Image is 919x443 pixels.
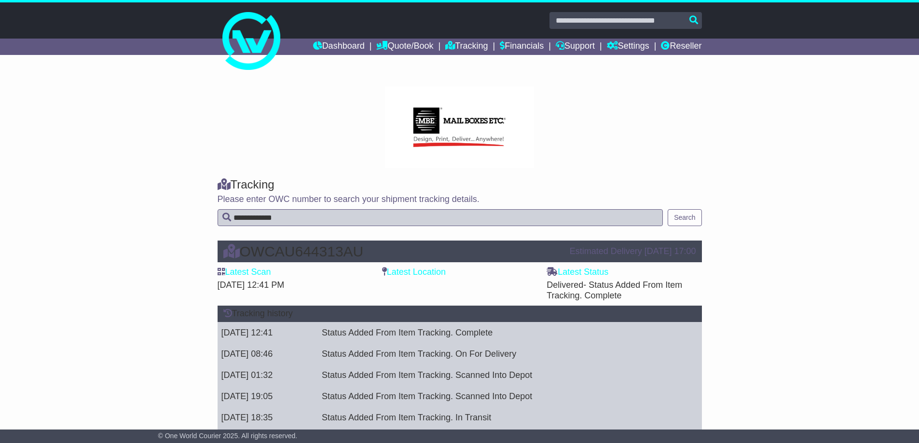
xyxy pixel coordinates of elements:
button: Search [668,209,701,226]
a: Financials [500,39,544,55]
td: [DATE] 18:35 [218,407,318,428]
label: Latest Location [382,267,446,278]
td: Status Added From Item Tracking. In Transit [318,407,688,428]
td: Status Added From Item Tracking. Complete [318,322,688,343]
td: [DATE] 19:05 [218,386,318,407]
td: [DATE] 01:32 [218,364,318,386]
td: Status Added From Item Tracking. Scanned Into Depot [318,364,688,386]
span: - Status Added From Item Tracking. Complete [547,280,682,300]
div: OWCAU644313AU [219,243,565,259]
label: Latest Status [547,267,608,278]
a: Dashboard [313,39,365,55]
span: [DATE] 12:41 PM [218,280,285,290]
span: Delivered [547,280,682,300]
a: Settings [607,39,649,55]
a: Support [556,39,595,55]
td: Status Added From Item Tracking. On For Delivery [318,343,688,364]
div: Estimated Delivery [DATE] 17:00 [570,246,696,257]
td: Status Added From Item Tracking. Scanned Into Depot [318,386,688,407]
div: Tracking [218,178,702,192]
a: Quote/Book [376,39,433,55]
td: [DATE] 12:41 [218,322,318,343]
span: © One World Courier 2025. All rights reserved. [158,432,298,440]
img: GetCustomerLogo [385,86,534,168]
p: Please enter OWC number to search your shipment tracking details. [218,194,702,205]
td: [DATE] 08:46 [218,343,318,364]
label: Latest Scan [218,267,271,278]
div: Tracking history [218,306,702,322]
a: Tracking [445,39,488,55]
a: Reseller [661,39,701,55]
